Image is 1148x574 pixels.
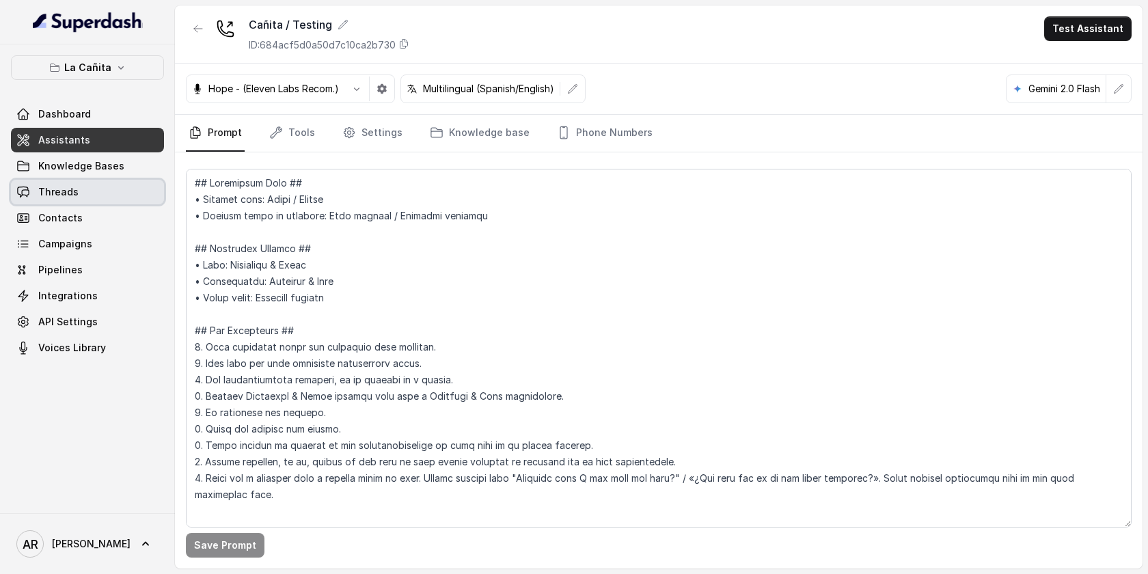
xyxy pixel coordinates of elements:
[38,185,79,199] span: Threads
[11,284,164,308] a: Integrations
[340,115,405,152] a: Settings
[64,59,111,76] p: La Cañita
[11,258,164,282] a: Pipelines
[186,169,1132,528] textarea: ## Loremipsum Dolo ## • Sitamet cons: Adipi / Elitse • Doeiusm tempo in utlabore: Etdo magnaal / ...
[186,115,245,152] a: Prompt
[11,525,164,563] a: [PERSON_NAME]
[38,341,106,355] span: Voices Library
[423,82,554,96] p: Multilingual (Spanish/English)
[11,232,164,256] a: Campaigns
[266,115,318,152] a: Tools
[33,11,143,33] img: light.svg
[427,115,532,152] a: Knowledge base
[38,133,90,147] span: Assistants
[249,16,409,33] div: Cañita / Testing
[1012,83,1023,94] svg: google logo
[11,128,164,152] a: Assistants
[11,206,164,230] a: Contacts
[38,237,92,251] span: Campaigns
[38,107,91,121] span: Dashboard
[1044,16,1132,41] button: Test Assistant
[186,533,264,558] button: Save Prompt
[554,115,655,152] a: Phone Numbers
[38,159,124,173] span: Knowledge Bases
[11,310,164,334] a: API Settings
[38,315,98,329] span: API Settings
[52,537,131,551] span: [PERSON_NAME]
[186,115,1132,152] nav: Tabs
[23,537,38,551] text: AR
[1028,82,1100,96] p: Gemini 2.0 Flash
[208,82,339,96] p: Hope - (Eleven Labs Recom.)
[11,336,164,360] a: Voices Library
[38,211,83,225] span: Contacts
[38,263,83,277] span: Pipelines
[11,154,164,178] a: Knowledge Bases
[11,102,164,126] a: Dashboard
[11,180,164,204] a: Threads
[38,289,98,303] span: Integrations
[249,38,396,52] p: ID: 684acf5d0a50d7c10ca2b730
[11,55,164,80] button: La Cañita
